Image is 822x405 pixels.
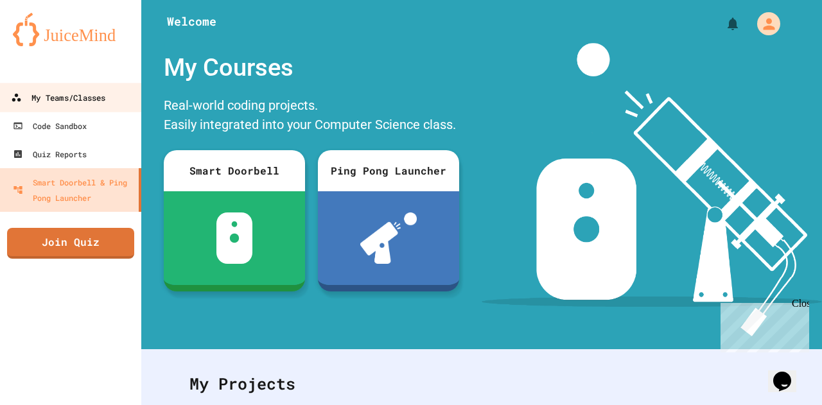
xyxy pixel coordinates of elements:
img: sdb-white.svg [216,212,253,264]
div: My Teams/Classes [11,90,105,106]
iframe: chat widget [768,354,809,392]
iframe: chat widget [715,298,809,352]
img: logo-orange.svg [13,13,128,46]
a: Join Quiz [7,228,134,259]
div: Chat with us now!Close [5,5,89,82]
div: My Notifications [701,13,744,35]
div: Ping Pong Launcher [318,150,459,191]
div: My Account [744,9,783,39]
div: Smart Doorbell & Ping Pong Launcher [13,175,134,205]
div: Real-world coding projects. Easily integrated into your Computer Science class. [157,92,466,141]
div: My Courses [157,43,466,92]
div: Quiz Reports [13,146,87,162]
div: Smart Doorbell [164,150,305,191]
img: banner-image-my-projects.png [482,43,822,336]
img: ppl-with-ball.png [360,212,417,264]
div: Code Sandbox [13,118,87,134]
